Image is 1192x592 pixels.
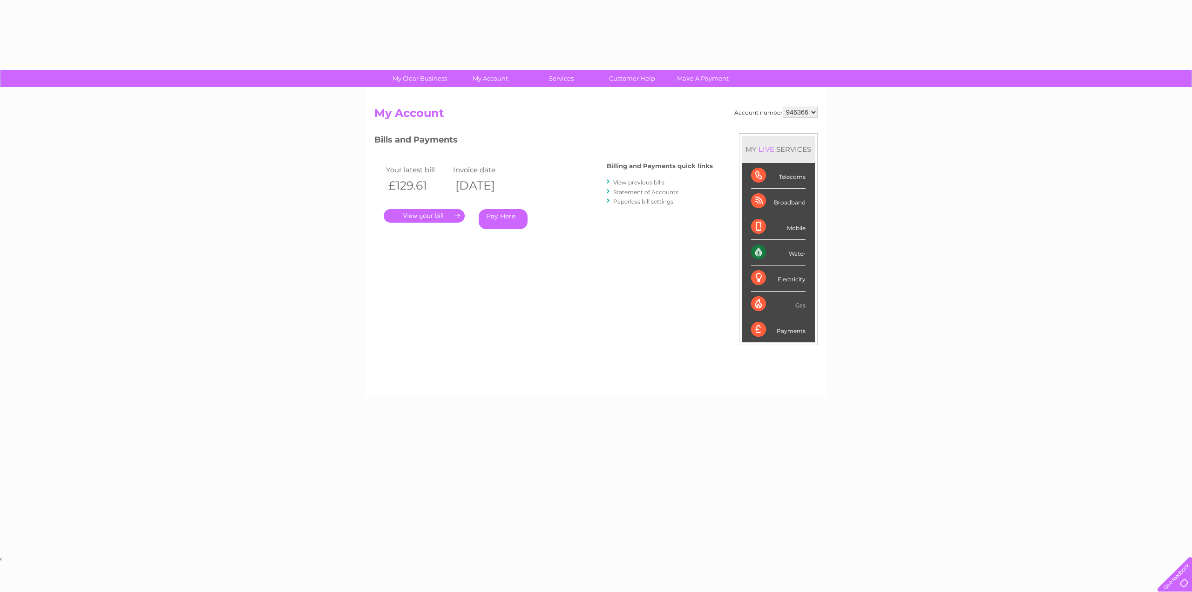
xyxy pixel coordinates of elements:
th: [DATE] [451,176,518,195]
a: Statement of Accounts [613,189,678,196]
div: LIVE [757,145,776,154]
div: Broadband [751,189,806,214]
th: £129.61 [384,176,451,195]
div: Payments [751,317,806,342]
a: Customer Help [594,70,670,87]
div: Telecoms [751,163,806,189]
a: . [384,209,465,223]
a: View previous bills [613,179,664,186]
h2: My Account [374,107,818,124]
div: Gas [751,292,806,317]
div: Water [751,240,806,265]
td: Invoice date [451,163,518,176]
h3: Bills and Payments [374,133,713,150]
a: Pay Here [479,209,528,229]
div: Electricity [751,265,806,291]
td: Your latest bill [384,163,451,176]
div: Mobile [751,214,806,240]
div: Account number [734,107,818,118]
a: My Account [452,70,529,87]
a: Paperless bill settings [613,198,673,205]
a: Services [523,70,600,87]
a: My Clear Business [381,70,458,87]
h4: Billing and Payments quick links [607,163,713,170]
a: Make A Payment [664,70,741,87]
div: MY SERVICES [742,136,815,163]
